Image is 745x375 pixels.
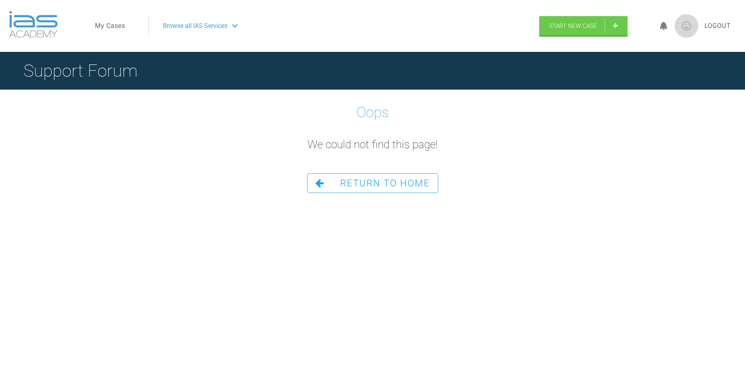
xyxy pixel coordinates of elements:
a: Return To Home [307,173,438,193]
a: Logout [705,21,731,31]
a: Start New Case [539,16,628,36]
h1: Oops [357,101,389,124]
img: profile.png [675,14,698,38]
span: Return To Home [340,178,430,189]
span: Browse all IAS Services [163,21,227,31]
h2: We could not find this page! [308,136,437,154]
h1: Support Forum [24,57,137,85]
a: My Cases [95,21,125,31]
span: Start New Case [549,22,597,29]
img: logo-light.3e3ef733.png [9,11,58,38]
